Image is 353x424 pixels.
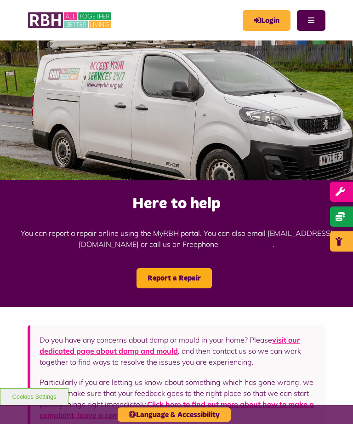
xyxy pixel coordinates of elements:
a: Report a Repair [137,268,212,288]
a: Click here to find out more about how to make a complaint, leave a compliment, or provide feedback [40,400,314,420]
h2: Here to help [5,194,348,214]
img: RBH [28,9,113,31]
p: Do you have any concerns about damp or mould in your home? Please , and then contact us so we can... [40,334,316,367]
a: 0800 027 7769 [218,240,273,249]
a: MyRBH [243,10,290,31]
a: visit our dedicated page about damp and mould [40,335,300,355]
button: Language & Accessibility [118,407,231,422]
button: Navigation [297,10,325,31]
p: You can report a repair online using the MyRBH portal. You can also email [EMAIL_ADDRESS][DOMAIN_... [5,214,348,264]
p: Particularly if you are letting us know about something which has gone wrong, we want to make sur... [40,377,316,421]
